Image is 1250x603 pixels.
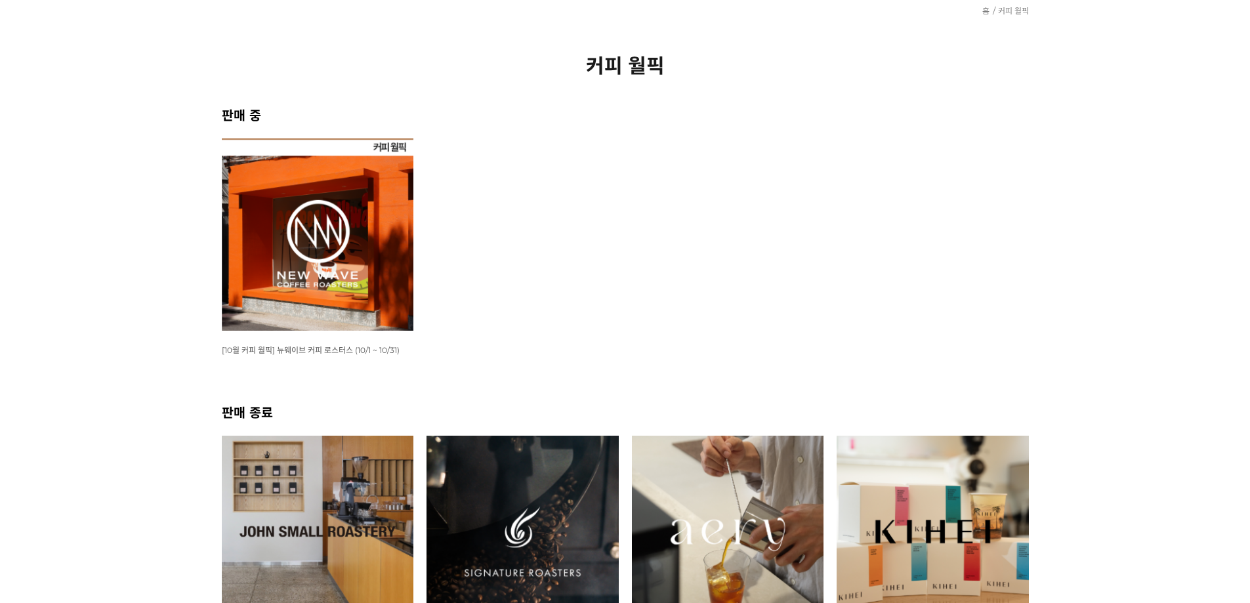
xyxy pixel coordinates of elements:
h2: 판매 중 [222,105,1029,124]
a: [10월 커피 월픽] 뉴웨이브 커피 로스터스 (10/1 ~ 10/31) [222,344,400,355]
img: [10월 커피 월픽] 뉴웨이브 커피 로스터스 (10/1 ~ 10/31) [222,138,414,331]
a: 커피 월픽 [998,6,1029,16]
h2: 커피 월픽 [222,50,1029,79]
a: 홈 [982,6,990,16]
h2: 판매 종료 [222,402,1029,421]
span: [10월 커피 월픽] 뉴웨이브 커피 로스터스 (10/1 ~ 10/31) [222,345,400,355]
